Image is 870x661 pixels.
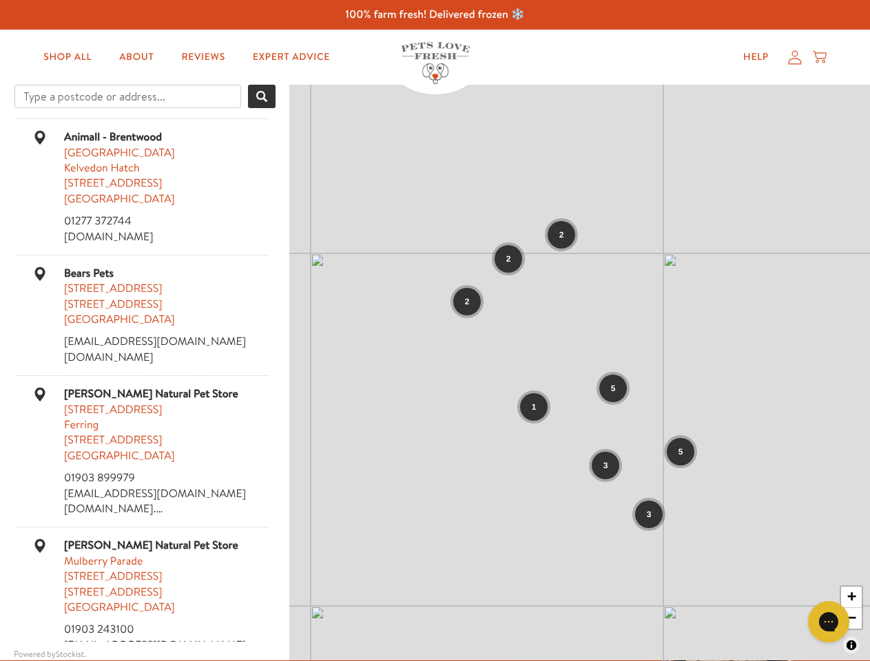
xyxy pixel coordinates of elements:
[64,501,163,516] a: brownsnaturalpetstore.co.… (This link will open in a new tab)
[64,448,269,463] div: [GEOGRAPHIC_DATA]
[108,43,165,71] a: About
[599,375,627,402] div: Group of 5 locations
[14,85,241,108] input: Type a postcode or address...
[32,43,103,71] a: Shop All
[56,648,84,660] a: Stockist Store Locator software (This link will open in a new tab)
[64,281,269,296] div: [STREET_ADDRESS]
[64,145,269,160] div: [GEOGRAPHIC_DATA]
[559,229,564,241] span: 2
[64,432,269,448] div: [STREET_ADDRESS]
[732,43,780,71] a: Help
[548,221,575,249] div: Group of 2 locations
[64,176,269,191] div: [STREET_ADDRESS]
[532,401,537,413] span: 1
[453,288,481,315] div: Group of 2 locations
[64,554,269,569] div: Mulberry Parade
[495,245,522,273] div: Group of 2 locations
[647,508,652,521] span: 3
[603,459,608,472] span: 3
[16,266,269,281] div: Bears Pets
[64,638,246,653] a: [EMAIL_ADDRESS][DOMAIN_NAME]
[289,85,870,660] div: Map
[801,596,856,647] iframe: Gorgias live chat messenger
[465,295,470,308] span: 2
[242,43,341,71] a: Expert Advice
[64,569,269,584] div: [STREET_ADDRESS]
[64,191,269,207] div: [GEOGRAPHIC_DATA]
[14,649,276,660] div: Powered by .
[64,402,269,417] div: [STREET_ADDRESS]
[506,253,511,265] span: 2
[64,417,269,432] div: Ferring
[64,160,269,176] div: Kelvedon Hatch
[248,85,276,108] button: Search
[520,393,548,421] div: Group of 1 locations
[170,43,236,71] a: Reviews
[64,486,246,501] a: [EMAIL_ADDRESS][DOMAIN_NAME]
[64,585,269,600] div: [STREET_ADDRESS]
[401,42,470,84] img: Pets Love Fresh
[64,334,246,349] a: [EMAIL_ADDRESS][DOMAIN_NAME]
[635,501,663,528] div: Group of 3 locations
[64,622,134,637] a: 01903 243100
[841,587,862,608] a: Zoom in
[679,445,683,458] span: 5
[64,600,269,615] div: [GEOGRAPHIC_DATA]
[64,297,269,312] div: [STREET_ADDRESS]
[64,312,269,327] div: [GEOGRAPHIC_DATA]
[64,350,154,365] a: bearspets.com (This link will open in a new tab)
[64,470,135,485] a: 01903 899979
[16,386,269,401] div: [PERSON_NAME] Natural Pet Store
[16,538,269,553] div: [PERSON_NAME] Natural Pet Store
[64,213,132,229] a: 01277 372744
[611,382,616,395] span: 5
[592,452,619,479] div: Group of 3 locations
[16,129,269,145] div: Animall - Brentwood
[64,229,154,244] a: animall.co.uk (This link will open in a new tab)
[667,438,694,465] div: Group of 5 locations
